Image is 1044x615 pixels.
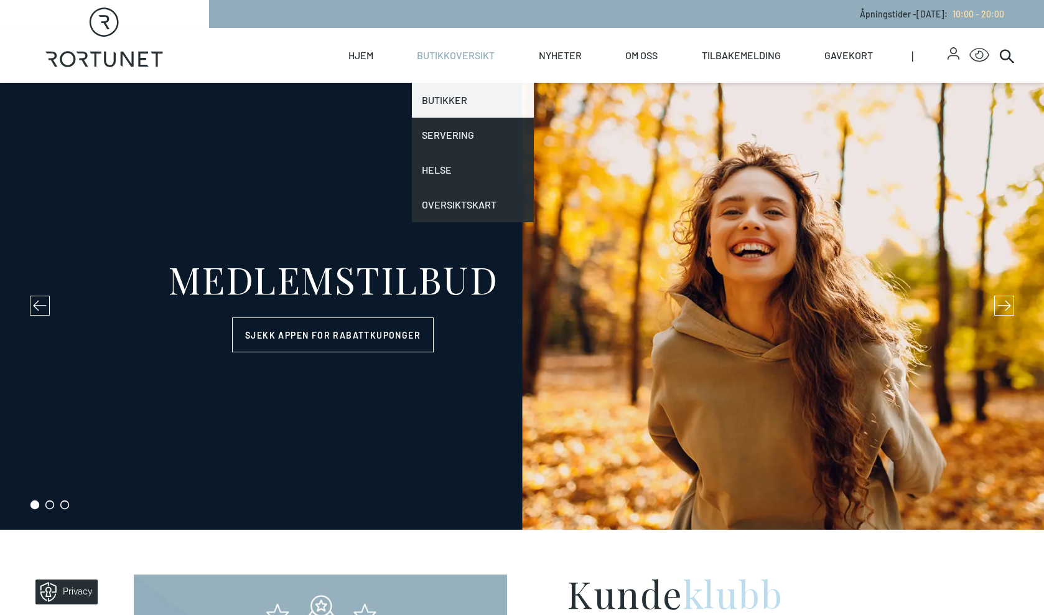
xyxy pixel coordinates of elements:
[567,575,910,612] h2: Kunde
[824,28,873,83] a: Gavekort
[412,187,533,222] a: Oversiktskart
[232,317,434,352] a: Sjekk appen for rabattkuponger
[412,153,533,187] a: Helse
[12,575,114,609] iframe: Manage Preferences
[412,83,533,118] a: Butikker
[412,118,533,153] a: Servering
[953,9,1004,19] span: 10:00 - 20:00
[911,28,947,83] span: |
[348,28,373,83] a: Hjem
[625,28,658,83] a: Om oss
[948,9,1004,19] a: 10:00 - 20:00
[702,28,781,83] a: Tilbakemelding
[539,28,582,83] a: Nyheter
[969,45,989,65] button: Open Accessibility Menu
[417,28,495,83] a: Butikkoversikt
[860,7,1004,21] p: Åpningstider - [DATE] :
[168,260,498,298] div: MEDLEMSTILBUD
